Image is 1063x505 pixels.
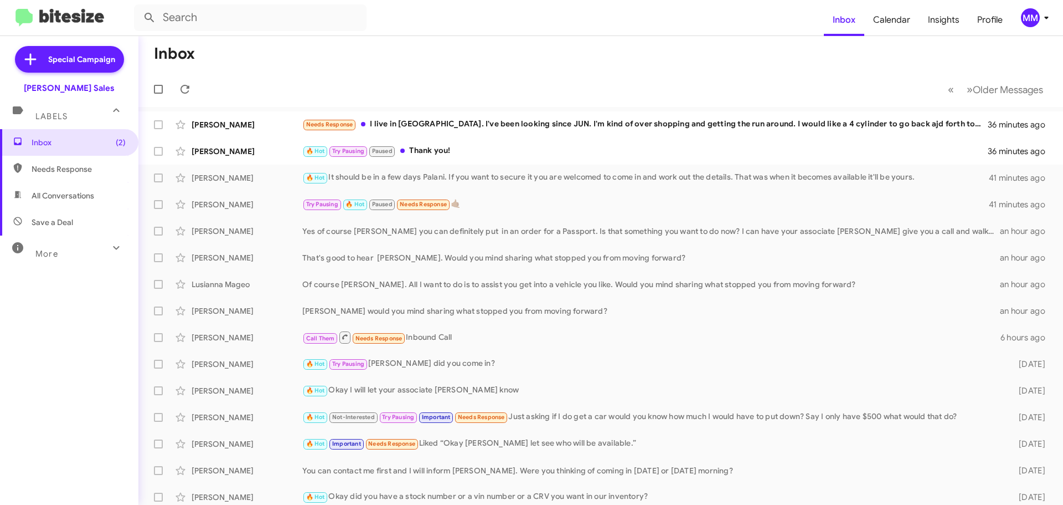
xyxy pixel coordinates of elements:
[192,492,302,503] div: [PERSON_NAME]
[32,190,94,201] span: All Conversations
[306,147,325,155] span: 🔥 Hot
[32,217,73,228] span: Save a Deal
[967,83,973,96] span: »
[32,137,126,148] span: Inbox
[372,147,393,155] span: Paused
[1001,412,1054,423] div: [DATE]
[192,119,302,130] div: [PERSON_NAME]
[1001,385,1054,396] div: [DATE]
[302,384,1001,397] div: Okay I will let your associate [PERSON_NAME] know
[306,414,325,421] span: 🔥 Hot
[1000,279,1054,290] div: an hour ago
[192,252,302,263] div: [PERSON_NAME]
[1000,252,1054,263] div: an hour ago
[306,174,325,181] span: 🔥 Hot
[32,164,126,175] span: Needs Response
[1000,305,1054,317] div: an hour ago
[192,305,302,317] div: [PERSON_NAME]
[192,172,302,183] div: [PERSON_NAME]
[345,201,364,208] span: 🔥 Hot
[306,360,325,368] span: 🔥 Hot
[302,226,1000,237] div: Yes of course [PERSON_NAME] you can definitely put in an order for a Passport. Is that something ...
[116,137,126,148] span: (2)
[1001,465,1054,476] div: [DATE]
[192,332,302,343] div: [PERSON_NAME]
[306,493,325,501] span: 🔥 Hot
[988,146,1054,157] div: 36 minutes ago
[332,414,375,421] span: Not-Interested
[1000,332,1054,343] div: 6 hours ago
[942,78,1050,101] nav: Page navigation example
[332,147,364,155] span: Try Pausing
[302,358,1001,370] div: [PERSON_NAME] did you come in?
[422,414,451,421] span: Important
[1001,359,1054,370] div: [DATE]
[302,252,1000,263] div: That's good to hear [PERSON_NAME]. Would you mind sharing what stopped you from moving forward?
[864,4,919,36] a: Calendar
[192,279,302,290] div: Lusianna Mageo
[302,118,988,131] div: I live in [GEOGRAPHIC_DATA]. I've been looking since JUN. I'm kind of over shopping and getting t...
[1001,438,1054,450] div: [DATE]
[302,330,1000,344] div: Inbound Call
[400,201,447,208] span: Needs Response
[302,279,1000,290] div: Of course [PERSON_NAME]. All I want to do is to assist you get into a vehicle you like. Would you...
[192,465,302,476] div: [PERSON_NAME]
[989,199,1054,210] div: 41 minutes ago
[941,78,961,101] button: Previous
[24,83,115,94] div: [PERSON_NAME] Sales
[382,414,414,421] span: Try Pausing
[306,387,325,394] span: 🔥 Hot
[302,411,1001,424] div: Just asking if I do get a car would you know how much I would have to put down? Say I only have $...
[154,45,195,63] h1: Inbox
[192,438,302,450] div: [PERSON_NAME]
[306,440,325,447] span: 🔥 Hot
[302,465,1001,476] div: You can contact me first and I will inform [PERSON_NAME]. Were you thinking of coming in [DATE] o...
[948,83,954,96] span: «
[192,226,302,237] div: [PERSON_NAME]
[35,111,68,121] span: Labels
[919,4,968,36] a: Insights
[134,4,367,31] input: Search
[1021,8,1040,27] div: MM
[302,491,1001,503] div: Okay did you have a stock number or a vin number or a CRV you want in our inventory?
[1001,492,1054,503] div: [DATE]
[302,305,1000,317] div: [PERSON_NAME] would you mind sharing what stopped you from moving forward?
[1012,8,1051,27] button: MM
[192,359,302,370] div: [PERSON_NAME]
[35,249,58,259] span: More
[15,46,124,73] a: Special Campaign
[824,4,864,36] a: Inbox
[302,437,1001,450] div: Liked “Okay [PERSON_NAME] let see who will be available.”
[988,119,1054,130] div: 36 minutes ago
[989,172,1054,183] div: 41 minutes ago
[302,171,989,184] div: It should be in a few days Palani. If you want to secure it you are welcomed to come in and work ...
[192,146,302,157] div: [PERSON_NAME]
[192,199,302,210] div: [PERSON_NAME]
[973,84,1043,96] span: Older Messages
[1000,226,1054,237] div: an hour ago
[306,335,335,342] span: Call Them
[960,78,1050,101] button: Next
[302,145,988,157] div: Thank you!
[192,412,302,423] div: [PERSON_NAME]
[306,201,338,208] span: Try Pausing
[355,335,403,342] span: Needs Response
[306,121,353,128] span: Needs Response
[48,54,115,65] span: Special Campaign
[192,385,302,396] div: [PERSON_NAME]
[302,198,989,211] div: 🤙🏽
[458,414,505,421] span: Needs Response
[372,201,393,208] span: Paused
[368,440,415,447] span: Needs Response
[968,4,1012,36] a: Profile
[332,360,364,368] span: Try Pausing
[332,440,361,447] span: Important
